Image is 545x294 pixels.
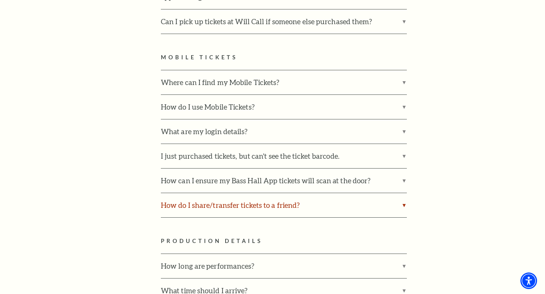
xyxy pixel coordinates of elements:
[161,95,407,119] label: How do I use Mobile Tickets?
[520,272,537,289] div: Accessibility Menu
[161,53,507,62] h2: MOBILE TICKETS
[161,193,407,217] label: How do I share/transfer tickets to a friend?
[161,9,407,34] label: Can I pick up tickets at Will Call if someone else purchased them?
[161,237,507,246] h2: PRODUCTION DETAILS
[161,70,407,94] label: Where can I find my Mobile Tickets?
[161,144,407,168] label: I just purchased tickets, but can't see the ticket barcode.
[161,169,407,193] label: How can I ensure my Bass Hall App tickets will scan at the door?
[161,119,407,144] label: What are my login details?
[161,254,407,278] label: How long are performances?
